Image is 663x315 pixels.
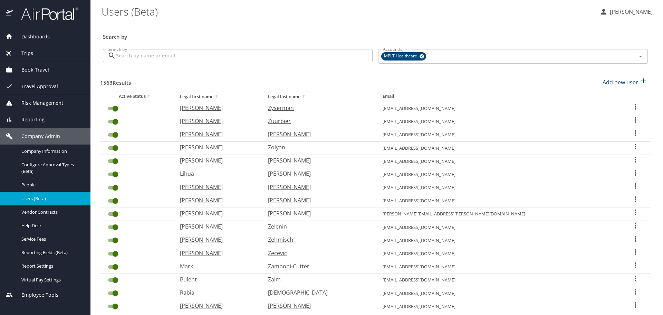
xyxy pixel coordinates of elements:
p: [PERSON_NAME] [608,8,653,16]
p: [PERSON_NAME] [180,222,254,231]
th: Email [377,92,621,102]
td: [EMAIL_ADDRESS][DOMAIN_NAME] [377,168,621,181]
td: [PERSON_NAME][EMAIL_ADDRESS][PERSON_NAME][DOMAIN_NAME] [377,207,621,221]
td: [EMAIL_ADDRESS][DOMAIN_NAME] [377,234,621,247]
p: [PERSON_NAME] [180,196,254,204]
button: Open [636,52,645,61]
span: Dashboards [13,33,50,40]
span: Reporting [13,116,45,123]
span: Company Information [21,148,82,155]
button: sort [300,94,307,100]
p: [PERSON_NAME] [268,130,369,138]
td: [EMAIL_ADDRESS][DOMAIN_NAME] [377,181,621,194]
p: Zehmisch [268,235,369,244]
h3: Search by [103,29,648,41]
span: Report Settings [21,263,82,269]
p: Zelenin [268,222,369,231]
span: Help Desk [21,222,82,229]
td: [EMAIL_ADDRESS][DOMAIN_NAME] [377,274,621,287]
p: [PERSON_NAME] [180,249,254,257]
td: [EMAIL_ADDRESS][DOMAIN_NAME] [377,194,621,207]
p: Zolyan [268,143,369,151]
td: [EMAIL_ADDRESS][DOMAIN_NAME] [377,141,621,155]
h3: 1563 Results [100,75,131,87]
img: airportal-logo.png [13,7,78,20]
td: [EMAIL_ADDRESS][DOMAIN_NAME] [377,287,621,300]
span: Trips [13,49,33,57]
p: Rabia [180,288,254,297]
p: Zuurbier [268,117,369,125]
p: Zecevic [268,249,369,257]
p: [DEMOGRAPHIC_DATA] [268,288,369,297]
td: [EMAIL_ADDRESS][DOMAIN_NAME] [377,247,621,260]
p: [PERSON_NAME] [268,169,369,178]
span: Vendor Contracts [21,209,82,215]
th: Active Status [100,92,174,102]
p: [PERSON_NAME] [180,104,254,112]
h1: Users (Beta) [102,1,594,22]
p: [PERSON_NAME] [268,183,369,191]
td: [EMAIL_ADDRESS][DOMAIN_NAME] [377,115,621,128]
button: sort [213,94,220,100]
button: sort [146,93,153,100]
span: Service Fees [21,236,82,242]
td: [EMAIL_ADDRESS][DOMAIN_NAME] [377,102,621,115]
span: Virtual Pay Settings [21,277,82,283]
span: MPLT Healthcare [381,53,421,60]
p: Add new user [603,78,638,86]
p: [PERSON_NAME] [180,130,254,138]
th: Legal last name [262,92,377,102]
img: icon-airportal.png [6,7,13,20]
span: Risk Management [13,99,63,107]
span: Travel Approval [13,83,58,90]
p: Lihua [180,169,254,178]
div: MPLT Healthcare [381,52,426,61]
p: [PERSON_NAME] [180,183,254,191]
p: Bulent [180,275,254,284]
span: Book Travel [13,66,49,74]
span: Reporting Fields (Beta) [21,249,82,256]
td: [EMAIL_ADDRESS][DOMAIN_NAME] [377,260,621,274]
td: [EMAIL_ADDRESS][DOMAIN_NAME] [377,221,621,234]
span: Configure Approval Types (Beta) [21,161,82,175]
button: Add new user [600,75,651,90]
input: Search by name or email [116,49,373,62]
button: [PERSON_NAME] [597,6,655,18]
td: [EMAIL_ADDRESS][DOMAIN_NAME] [377,300,621,313]
p: [PERSON_NAME] [180,156,254,165]
p: Zamboni-Cutter [268,262,369,270]
span: People [21,182,82,188]
p: Zyserman [268,104,369,112]
p: [PERSON_NAME] [180,117,254,125]
p: [PERSON_NAME] [180,209,254,217]
p: [PERSON_NAME] [268,209,369,217]
span: Company Admin [13,132,60,140]
p: [PERSON_NAME] [180,143,254,151]
td: [EMAIL_ADDRESS][DOMAIN_NAME] [377,128,621,141]
span: Employee Tools [13,291,58,299]
th: Legal first name [174,92,262,102]
p: [PERSON_NAME] [180,235,254,244]
td: [EMAIL_ADDRESS][DOMAIN_NAME] [377,155,621,168]
span: Users (Beta) [21,195,82,202]
p: Zaim [268,275,369,284]
p: [PERSON_NAME] [268,156,369,165]
p: [PERSON_NAME] [268,196,369,204]
p: Mark [180,262,254,270]
p: [PERSON_NAME] [180,302,254,310]
p: [PERSON_NAME] [268,302,369,310]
